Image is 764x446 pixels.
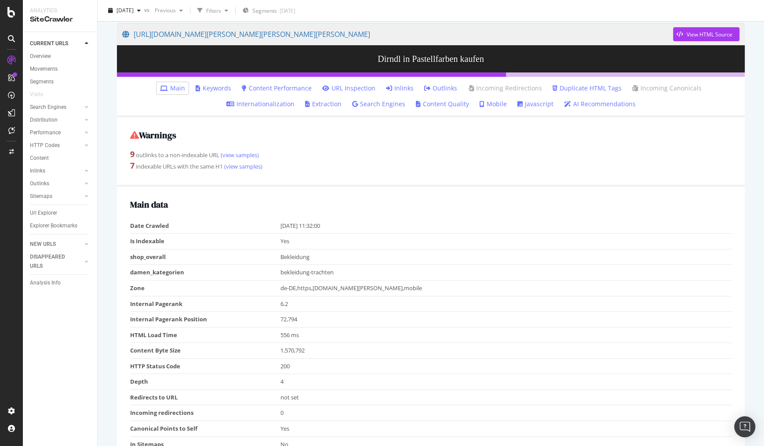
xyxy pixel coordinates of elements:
[130,389,280,405] td: Redirects to URL
[30,77,54,86] div: Segments
[280,405,731,421] td: 0
[130,374,280,390] td: Depth
[280,424,727,433] div: Yes
[30,192,82,201] a: Sitemaps
[30,252,82,271] a: DISAPPEARED URLS
[130,200,731,209] h2: Main data
[226,100,295,108] a: Internationalization
[468,84,542,93] a: Incoming Redirections
[352,100,405,108] a: Search Engines
[30,209,57,218] div: Url Explorer
[30,240,56,249] div: NEW URLS
[130,421,280,437] td: Canonical Points to Self
[130,296,280,312] td: Internal Pagerank
[144,6,151,13] span: vs
[30,103,66,112] div: Search Engines
[30,103,82,112] a: Search Engines
[30,52,91,61] a: Overview
[130,234,280,249] td: Is Indexable
[280,234,731,249] td: Yes
[30,14,90,25] div: SiteCrawler
[30,252,74,271] div: DISAPPEARED URLS
[206,7,221,14] div: Filters
[280,343,731,359] td: 1,570,792
[30,52,51,61] div: Overview
[30,278,61,288] div: Analysis Info
[30,90,43,99] div: Visits
[194,4,232,18] button: Filters
[252,7,277,14] span: Segments
[219,151,259,159] a: (view samples)
[130,149,135,159] strong: 9
[130,149,731,160] div: outlinks to a non-indexable URL
[30,141,60,150] div: HTTP Codes
[30,166,45,176] div: Inlinks
[130,280,280,296] td: Zone
[30,65,91,74] a: Movements
[632,84,702,93] a: Incoming Canonicals
[30,77,91,86] a: Segments
[30,209,91,218] a: Url Explorer
[30,39,82,48] a: CURRENT URLS
[151,4,186,18] button: Previous
[280,358,731,374] td: 200
[480,100,507,108] a: Mobile
[280,312,731,327] td: 72,794
[517,100,553,108] a: Javascript
[30,278,91,288] a: Analysis Info
[673,27,739,41] button: View HTML Source
[105,4,144,18] button: [DATE]
[30,154,49,163] div: Content
[130,218,280,234] td: Date Crawled
[130,327,280,343] td: HTML Load Time
[564,100,636,108] a: AI Recommendations
[305,100,342,108] a: Extraction
[130,343,280,359] td: Content Byte Size
[130,405,280,421] td: Incoming redirections
[734,416,755,437] div: Open Intercom Messenger
[223,162,262,170] a: (view samples)
[30,166,82,176] a: Inlinks
[30,65,58,74] div: Movements
[30,192,52,201] div: Sitemaps
[30,39,68,48] div: CURRENT URLS
[30,90,52,99] a: Visits
[424,84,457,93] a: Outlinks
[239,4,299,18] button: Segments[DATE]
[416,100,469,108] a: Content Quality
[30,221,91,230] a: Explorer Bookmarks
[30,154,91,163] a: Content
[30,179,49,188] div: Outlinks
[151,7,176,14] span: Previous
[687,31,732,38] div: View HTML Source
[280,393,727,402] div: not set
[117,45,745,72] h3: Dirndl in Pastellfarben kaufen
[386,84,414,93] a: Inlinks
[553,84,622,93] a: Duplicate HTML Tags
[280,218,731,234] td: [DATE] 11:32:00
[196,84,231,93] a: Keywords
[322,84,375,93] a: URL Inspection
[130,358,280,374] td: HTTP Status Code
[280,265,731,281] td: bekleidung-trachten
[160,84,185,93] a: Main
[30,7,90,14] div: Analytics
[30,128,61,137] div: Performance
[130,160,135,171] strong: 7
[30,141,82,150] a: HTTP Codes
[280,296,731,312] td: 6.2
[280,280,731,296] td: de-DE,https,[DOMAIN_NAME][PERSON_NAME],mobile
[280,249,731,265] td: Bekleidung
[30,240,82,249] a: NEW URLS
[30,115,58,125] div: Distribution
[30,179,82,188] a: Outlinks
[130,312,280,327] td: Internal Pagerank Position
[280,327,731,343] td: 556 ms
[122,23,673,45] a: [URL][DOMAIN_NAME][PERSON_NAME][PERSON_NAME][PERSON_NAME]
[30,221,77,230] div: Explorer Bookmarks
[130,265,280,281] td: damen_kategorien
[130,160,731,172] div: indexable URLs with the same H1
[30,115,82,125] a: Distribution
[280,374,731,390] td: 4
[280,7,295,14] div: [DATE]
